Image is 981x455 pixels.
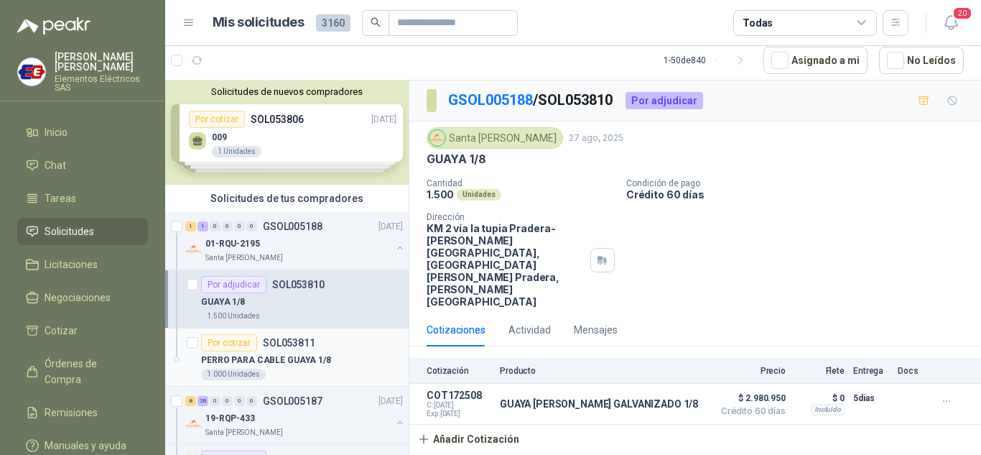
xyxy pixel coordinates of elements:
span: search [371,17,381,27]
p: $ 0 [794,390,845,407]
div: Santa [PERSON_NAME] [427,127,563,149]
p: Cotización [427,366,491,376]
div: 8 [185,396,196,406]
p: Crédito 60 días [626,188,975,201]
a: Licitaciones [17,251,148,278]
button: 20 [938,10,964,36]
p: 1.500 [427,188,454,201]
button: Añadir Cotización [409,425,527,454]
p: Precio [714,366,786,376]
p: [PERSON_NAME] [PERSON_NAME] [55,52,148,72]
p: Flete [794,366,845,376]
p: [DATE] [378,395,403,408]
p: Santa [PERSON_NAME] [205,427,283,438]
a: Tareas [17,185,148,212]
button: Asignado a mi [763,47,868,74]
span: Manuales y ayuda [45,438,126,454]
a: Órdenes de Compra [17,350,148,393]
div: Por adjudicar [201,276,266,293]
span: Remisiones [45,405,98,420]
p: Dirección [427,212,585,222]
a: GSOL005188 [448,91,533,109]
p: COT172508 [427,390,491,401]
div: 0 [210,396,220,406]
p: Condición de pago [626,178,975,188]
p: GUAYA 1/8 [427,152,485,167]
span: Exp: [DATE] [427,410,491,418]
p: Docs [898,366,926,376]
div: Solicitudes de nuevos compradoresPor cotizarSOL053806[DATE] 0091 UnidadesPor cotizarSOL053423[DAT... [165,81,409,185]
p: Producto [500,366,705,376]
img: Company Logo [185,241,203,258]
a: 8 26 0 0 0 0 GSOL005187[DATE] Company Logo19-RQP-433Santa [PERSON_NAME] [185,392,406,438]
button: No Leídos [879,47,964,74]
a: Por adjudicarSOL053810GUAYA 1/81.500 Unidades [165,270,409,328]
div: Por cotizar [201,334,257,351]
span: $ 2.980.950 [714,390,786,407]
p: SOL053810 [272,280,325,290]
p: KM 2 vía la tupia Pradera-[PERSON_NAME][GEOGRAPHIC_DATA], [GEOGRAPHIC_DATA][PERSON_NAME] Pradera ... [427,222,585,308]
div: Incluido [811,404,845,415]
p: 01-RQU-2195 [205,237,260,251]
span: Crédito 60 días [714,407,786,415]
div: Cotizaciones [427,322,485,338]
span: Negociaciones [45,290,111,305]
div: 0 [234,396,245,406]
p: PERRO PARA CABLE GUAYA 1/8 [201,354,331,367]
span: Solicitudes [45,224,94,239]
img: Logo peakr [17,17,90,35]
p: 5 días [853,390,889,407]
span: 3160 [316,14,350,32]
div: 0 [234,221,245,231]
a: Cotizar [17,317,148,344]
img: Company Logo [18,58,45,86]
div: 0 [222,221,233,231]
p: SOL053811 [263,338,315,348]
p: / SOL053810 [448,89,614,111]
a: Por cotizarSOL053811PERRO PARA CABLE GUAYA 1/81.000 Unidades [165,328,409,387]
img: Company Logo [185,415,203,433]
div: Todas [743,15,773,31]
div: 0 [222,396,233,406]
h1: Mis solicitudes [213,12,304,33]
p: Entrega [853,366,889,376]
p: GUAYA [PERSON_NAME] GALVANIZADO 1/8 [500,398,698,410]
a: Chat [17,152,148,179]
p: GUAYA 1/8 [201,295,245,309]
p: Elementos Eléctricos SAS [55,75,148,92]
p: GSOL005187 [263,396,322,406]
a: Solicitudes [17,218,148,245]
div: Mensajes [574,322,618,338]
p: 19-RQP-433 [205,412,255,426]
div: 1 [185,221,196,231]
span: Tareas [45,190,76,206]
a: Remisiones [17,399,148,426]
p: 27 ago, 2025 [569,132,623,145]
div: Por adjudicar [626,92,703,109]
a: Inicio [17,119,148,146]
div: 1 [197,221,208,231]
span: Órdenes de Compra [45,356,134,387]
div: 1 - 50 de 840 [664,49,752,72]
span: Chat [45,157,66,173]
div: 1.500 Unidades [201,311,266,322]
p: [DATE] [378,220,403,234]
span: Licitaciones [45,257,98,272]
span: Cotizar [45,323,78,339]
div: 0 [246,221,257,231]
a: Negociaciones [17,284,148,311]
p: Cantidad [427,178,615,188]
span: Inicio [45,124,68,140]
div: Solicitudes de tus compradores [165,185,409,212]
div: 1.000 Unidades [201,369,266,380]
div: 0 [210,221,220,231]
button: Solicitudes de nuevos compradores [171,86,403,97]
div: Actividad [508,322,551,338]
span: C: [DATE] [427,401,491,410]
div: Unidades [457,189,501,201]
div: 26 [197,396,208,406]
div: 0 [246,396,257,406]
p: GSOL005188 [263,221,322,231]
img: Company Logo [429,130,445,146]
span: 20 [952,6,972,20]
